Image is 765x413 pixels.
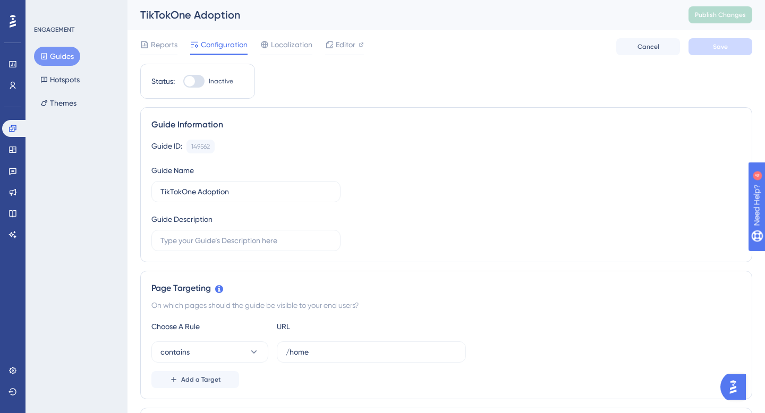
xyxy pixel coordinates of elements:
div: 149562 [191,142,210,151]
span: Publish Changes [695,11,746,19]
span: contains [160,346,190,358]
input: Type your Guide’s Name here [160,186,331,197]
div: URL [277,320,394,333]
span: Save [713,42,728,51]
span: Inactive [209,77,233,85]
span: Configuration [201,38,248,51]
div: ENGAGEMENT [34,25,74,34]
button: Hotspots [34,70,86,89]
div: Guide ID: [151,140,182,153]
button: contains [151,341,268,363]
button: Guides [34,47,80,66]
span: Editor [336,38,355,51]
button: Cancel [616,38,680,55]
div: Page Targeting [151,282,741,295]
span: Cancel [637,42,659,51]
button: Add a Target [151,371,239,388]
span: Need Help? [25,3,66,15]
span: Localization [271,38,312,51]
span: Reports [151,38,177,51]
div: 4 [74,5,77,14]
div: Guide Name [151,164,194,177]
button: Publish Changes [688,6,752,23]
div: Guide Information [151,118,741,131]
button: Save [688,38,752,55]
input: yourwebsite.com/path [286,346,457,358]
button: Themes [34,93,83,113]
div: Status: [151,75,175,88]
div: Guide Description [151,213,212,226]
iframe: UserGuiding AI Assistant Launcher [720,371,752,403]
div: On which pages should the guide be visible to your end users? [151,299,741,312]
input: Type your Guide’s Description here [160,235,331,246]
span: Add a Target [181,375,221,384]
div: Choose A Rule [151,320,268,333]
div: TikTokOne Adoption [140,7,662,22]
